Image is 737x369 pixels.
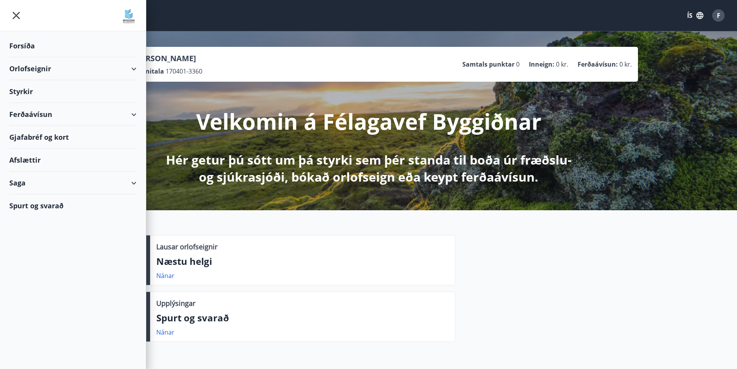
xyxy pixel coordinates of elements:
img: union_logo [121,9,137,24]
p: Ferðaávísun : [578,60,618,69]
span: 0 kr. [619,60,632,69]
div: Saga [9,172,137,194]
div: Orlofseignir [9,57,137,80]
p: Spurt og svarað [156,311,449,324]
p: Samtals punktar [462,60,515,69]
button: menu [9,9,23,22]
a: Nánar [156,328,174,336]
span: 0 [516,60,520,69]
div: Styrkir [9,80,137,103]
p: Næstu helgi [156,255,449,268]
p: Hér getur þú sótt um þá styrki sem þér standa til boða úr fræðslu- og sjúkrasjóði, bókað orlofsei... [164,151,573,185]
div: Afslættir [9,149,137,172]
button: ÍS [683,9,708,22]
span: 0 kr. [556,60,568,69]
button: F [709,6,728,25]
div: Spurt og svarað [9,194,137,217]
p: Inneign : [529,60,554,69]
span: 170401-3360 [166,67,202,76]
p: [PERSON_NAME] [133,53,202,64]
p: Upplýsingar [156,298,195,308]
p: Lausar orlofseignir [156,242,217,252]
div: Ferðaávísun [9,103,137,126]
p: Velkomin á Félagavef Byggiðnar [196,106,541,136]
span: F [717,11,720,20]
div: Forsíða [9,34,137,57]
a: Nánar [156,271,174,280]
p: Kennitala [133,67,164,76]
div: Gjafabréf og kort [9,126,137,149]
